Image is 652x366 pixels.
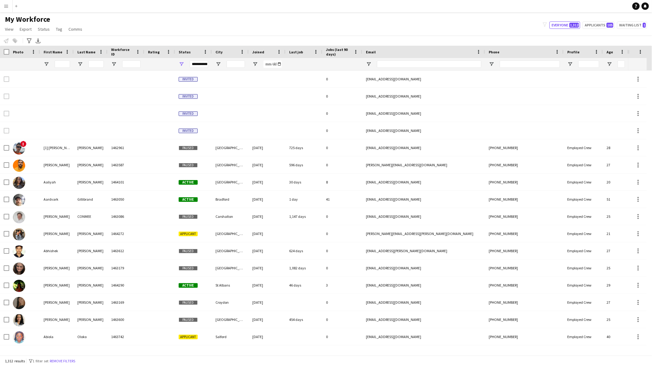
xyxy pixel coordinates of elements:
span: Workforce ID [111,47,133,56]
div: Employed Crew [564,311,603,328]
button: Waiting list1 [617,21,647,29]
button: Open Filter Menu [44,61,49,67]
div: [PERSON_NAME] [40,345,74,362]
span: Status [179,50,191,54]
div: 596 days [285,156,322,173]
div: [DATE] [249,174,285,191]
div: [DATE] [249,191,285,208]
span: Paused [179,318,198,322]
div: [PHONE_NUMBER] [485,156,564,173]
img: Abigail Kelly [13,297,25,309]
div: [PERSON_NAME] [74,225,107,242]
span: Export [20,26,32,32]
img: Aaditya Shankar Majumder [13,160,25,172]
span: Applicant [179,232,198,236]
div: 27 [603,242,629,259]
div: 29 [603,277,629,294]
div: CONMEE [74,208,107,225]
div: [PHONE_NUMBER] [485,191,564,208]
div: Employed Crew [564,139,603,156]
span: Jobs (last 90 days) [326,47,351,56]
div: [GEOGRAPHIC_DATA] [212,260,249,276]
div: 1 day [285,191,322,208]
div: [PERSON_NAME] [74,242,107,259]
input: First Name Filter Input [55,60,70,68]
div: 1463179 [107,260,144,276]
input: Last Name Filter Input [88,60,104,68]
button: Open Filter Menu [607,61,612,67]
div: 41 [322,191,362,208]
input: Row Selection is disabled for this row (unchecked) [4,111,9,116]
div: 19 [603,345,629,362]
div: [PERSON_NAME] [40,156,74,173]
div: [DATE] [249,156,285,173]
div: Employed Crew [564,191,603,208]
span: Paused [179,163,198,168]
div: 1464272 [107,225,144,242]
div: 1463612 [107,242,144,259]
div: [PERSON_NAME] [40,260,74,276]
span: Tag [56,26,62,32]
img: Abhishek Bagde [13,245,25,258]
div: 0 [322,156,362,173]
div: 0 [322,225,362,242]
div: 27 [603,294,629,311]
div: [DATE] [249,277,285,294]
div: [PERSON_NAME] [74,277,107,294]
div: [PERSON_NAME] [74,260,107,276]
div: 0 [322,345,362,362]
span: City [215,50,223,54]
div: [GEOGRAPHIC_DATA] [212,345,249,362]
span: Joined [252,50,264,54]
div: Aaliyah [40,174,74,191]
a: Comms [66,25,85,33]
input: Row Selection is disabled for this row (unchecked) [4,94,9,99]
span: Last Name [77,50,95,54]
span: Applicant [179,335,198,339]
div: 0 [322,88,362,105]
div: Aardvark [40,191,74,208]
span: Rating [148,50,160,54]
div: [DATE] [249,294,285,311]
div: [EMAIL_ADDRESS][DOMAIN_NAME] [362,311,485,328]
div: 1464101 [107,174,144,191]
img: Aardvark Gillibrand [13,194,25,206]
div: [PHONE_NUMBER] [485,139,564,156]
button: Open Filter Menu [252,61,258,67]
div: [EMAIL_ADDRESS][DOMAIN_NAME] [362,294,485,311]
span: Paused [179,300,198,305]
span: 1 [643,23,646,28]
div: [EMAIL_ADDRESS][DOMAIN_NAME] [362,345,485,362]
div: 51 [603,191,629,208]
div: [GEOGRAPHIC_DATA] [212,311,249,328]
span: Active [179,180,198,185]
span: Photo [13,50,23,54]
div: [PERSON_NAME] [40,294,74,311]
div: [PHONE_NUMBER] [485,242,564,259]
div: Employed Crew [564,242,603,259]
span: Paused [179,266,198,271]
span: 1,312 [569,23,579,28]
img: Abiola Oloko [13,331,25,344]
span: Invited [179,129,198,133]
div: [PHONE_NUMBER] [485,277,564,294]
div: Salford [212,328,249,345]
input: City Filter Input [227,60,245,68]
div: [PERSON_NAME][EMAIL_ADDRESS][DOMAIN_NAME] [362,156,485,173]
img: Abigail Rebello [13,314,25,326]
span: 105 [607,23,613,28]
div: 0 [322,311,362,328]
div: [PERSON_NAME][EMAIL_ADDRESS][PERSON_NAME][DOMAIN_NAME] [362,225,485,242]
div: [GEOGRAPHIC_DATA] [212,156,249,173]
div: [PHONE_NUMBER] [485,294,564,311]
div: 46 days [285,277,322,294]
div: 0 [322,139,362,156]
button: Open Filter Menu [489,61,494,67]
div: [DATE] [249,311,285,328]
div: [DATE] [249,260,285,276]
span: Invited [179,111,198,116]
button: Open Filter Menu [366,61,371,67]
div: Gillibrand [74,191,107,208]
div: Abhishek [40,242,74,259]
span: Paused [179,214,198,219]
